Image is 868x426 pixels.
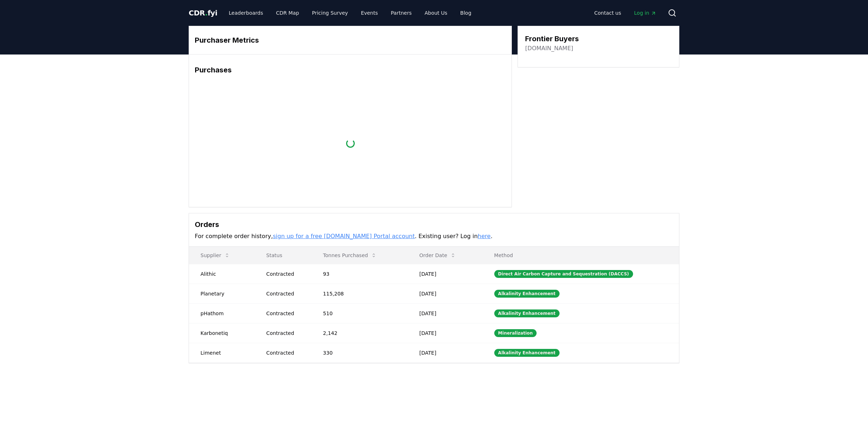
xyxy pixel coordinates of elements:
[223,6,269,19] a: Leaderboards
[195,248,236,262] button: Supplier
[312,343,408,363] td: 330
[628,6,662,19] a: Log in
[589,6,627,19] a: Contact us
[478,233,491,240] a: here
[189,8,217,18] a: CDR.fyi
[355,6,383,19] a: Events
[494,329,537,337] div: Mineralization
[419,6,453,19] a: About Us
[344,137,357,150] div: loading
[270,6,305,19] a: CDR Map
[408,343,483,363] td: [DATE]
[260,252,306,259] p: Status
[266,349,306,356] div: Contracted
[312,284,408,303] td: 115,208
[223,6,477,19] nav: Main
[266,270,306,278] div: Contracted
[317,248,382,262] button: Tonnes Purchased
[306,6,354,19] a: Pricing Survey
[189,343,255,363] td: Limenet
[195,232,673,241] p: For complete order history, . Existing user? Log in .
[205,9,208,17] span: .
[494,349,560,357] div: Alkalinity Enhancement
[408,264,483,284] td: [DATE]
[312,303,408,323] td: 510
[589,6,662,19] nav: Main
[266,310,306,317] div: Contracted
[189,323,255,343] td: Karbonetiq
[266,290,306,297] div: Contracted
[494,309,560,317] div: Alkalinity Enhancement
[414,248,462,262] button: Order Date
[189,264,255,284] td: Alithic
[408,284,483,303] td: [DATE]
[195,65,506,75] h3: Purchases
[189,9,217,17] span: CDR fyi
[273,233,415,240] a: sign up for a free [DOMAIN_NAME] Portal account
[312,264,408,284] td: 93
[454,6,477,19] a: Blog
[408,323,483,343] td: [DATE]
[525,33,579,44] h3: Frontier Buyers
[525,44,573,53] a: [DOMAIN_NAME]
[494,270,633,278] div: Direct Air Carbon Capture and Sequestration (DACCS)
[385,6,418,19] a: Partners
[312,323,408,343] td: 2,142
[195,219,673,230] h3: Orders
[489,252,673,259] p: Method
[408,303,483,323] td: [DATE]
[266,330,306,337] div: Contracted
[189,303,255,323] td: pHathom
[195,35,506,46] h3: Purchaser Metrics
[189,284,255,303] td: Planetary
[634,9,656,16] span: Log in
[494,290,560,298] div: Alkalinity Enhancement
